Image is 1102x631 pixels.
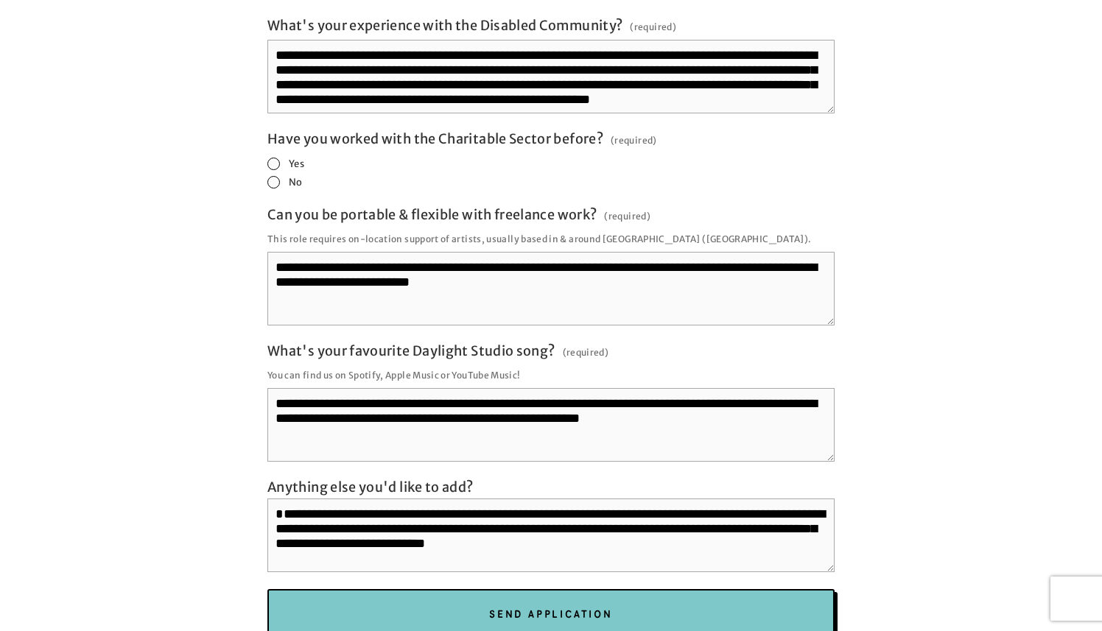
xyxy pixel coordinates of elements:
[267,229,835,249] p: This role requires on-location support of artists, usually based in & around [GEOGRAPHIC_DATA] ([...
[563,342,609,362] span: (required)
[489,607,613,620] span: Send Application
[267,479,474,496] span: Anything else you'd like to add?
[267,342,555,359] span: What's your favourite Daylight Studio song?
[611,130,657,150] span: (required)
[267,17,622,34] span: What's your experience with the Disabled Community?
[267,365,835,385] p: You can find us on Spotify, Apple Music or YouTube Music!
[630,17,676,37] span: (required)
[289,158,304,170] span: Yes
[289,176,303,188] span: No
[267,206,597,223] span: Can you be portable & flexible with freelance work?
[604,206,650,226] span: (required)
[267,130,603,147] span: Have you worked with the Charitable Sector before?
